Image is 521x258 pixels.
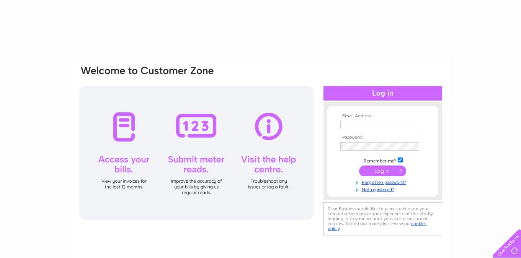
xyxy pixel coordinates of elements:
[340,178,427,185] a: Forgotten password?
[340,185,427,193] a: Not registered?
[338,114,427,119] th: Email Address:
[328,221,426,231] a: cookies policy
[338,156,427,164] td: Remember me?
[338,135,427,140] th: Password:
[359,166,406,176] input: Submit
[323,202,442,235] div: Clear Business would like to place cookies on your computer to improve your experience of the sit...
